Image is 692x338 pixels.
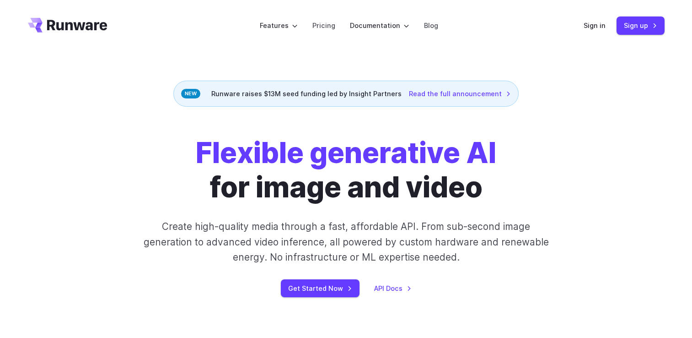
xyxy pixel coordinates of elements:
a: Go to / [28,18,107,33]
p: Create high-quality media through a fast, affordable API. From sub-second image generation to adv... [142,219,550,265]
a: Read the full announcement [409,88,511,99]
a: Blog [424,20,438,31]
a: API Docs [374,283,412,294]
a: Sign in [584,20,606,31]
label: Features [260,20,298,31]
h1: for image and video [196,136,496,204]
div: Runware raises $13M seed funding led by Insight Partners [173,81,519,107]
a: Sign up [617,16,665,34]
a: Get Started Now [281,279,359,297]
strong: Flexible generative AI [196,136,496,170]
label: Documentation [350,20,409,31]
a: Pricing [312,20,335,31]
